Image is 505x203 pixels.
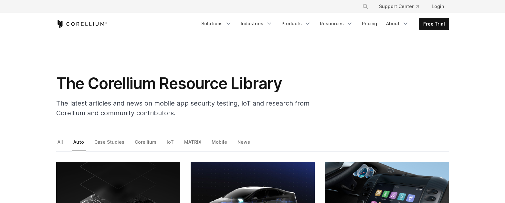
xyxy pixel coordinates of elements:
[419,18,449,30] a: Free Trial
[237,18,276,29] a: Industries
[197,18,449,30] div: Navigation Menu
[56,20,108,28] a: Corellium Home
[183,138,204,151] a: MATRIX
[133,138,159,151] a: Corellium
[278,18,315,29] a: Products
[197,18,236,29] a: Solutions
[56,138,65,151] a: All
[354,1,449,12] div: Navigation Menu
[72,138,86,151] a: Auto
[56,99,310,117] span: The latest articles and news on mobile app security testing, IoT and research from Corellium and ...
[360,1,371,12] button: Search
[382,18,413,29] a: About
[165,138,176,151] a: IoT
[56,74,315,93] h1: The Corellium Resource Library
[426,1,449,12] a: Login
[358,18,381,29] a: Pricing
[374,1,424,12] a: Support Center
[236,138,252,151] a: News
[210,138,229,151] a: Mobile
[93,138,127,151] a: Case Studies
[316,18,357,29] a: Resources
